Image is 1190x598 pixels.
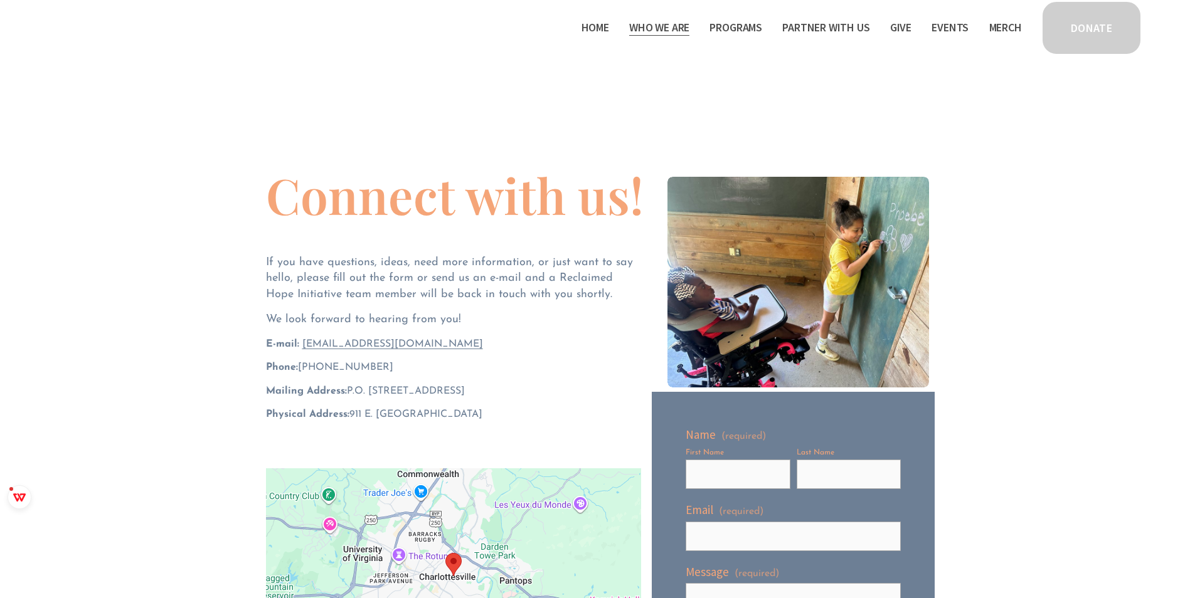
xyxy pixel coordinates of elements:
span: Name [686,426,716,443]
a: Events [932,18,969,38]
a: Give [890,18,911,38]
a: Home [582,18,609,38]
a: folder dropdown [629,18,689,38]
h1: Connect with us! [266,170,644,219]
strong: Physical Address: [266,409,349,419]
span: Partner With Us [782,19,869,37]
strong: E-mail: [266,339,299,349]
span: 911 E. [GEOGRAPHIC_DATA] [266,409,482,419]
div: Last Name [797,448,901,459]
strong: Phone: [266,362,298,372]
span: (required) [721,431,766,441]
span: P.O. [STREET_ADDRESS] [266,386,465,396]
span: If you have questions, ideas, need more information, or just want to say hello, please fill out t... [266,257,637,300]
span: Email [686,501,713,518]
span: ‪[PHONE_NUMBER]‬ [266,362,393,372]
div: RHI Headquarters 911 East Jefferson Street Charlottesville, VA, 22902, United States [445,553,462,576]
span: Programs [709,19,762,37]
span: (required) [719,505,763,518]
span: (required) [735,567,779,580]
span: Who We Are [629,19,689,37]
span: We look forward to hearing from you! [266,314,461,325]
a: Merch [989,18,1022,38]
a: folder dropdown [782,18,869,38]
a: [EMAIL_ADDRESS][DOMAIN_NAME] [302,339,483,349]
span: Message [686,564,729,580]
div: First Name [686,448,790,459]
strong: Mailing Address: [266,386,347,396]
a: folder dropdown [709,18,762,38]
